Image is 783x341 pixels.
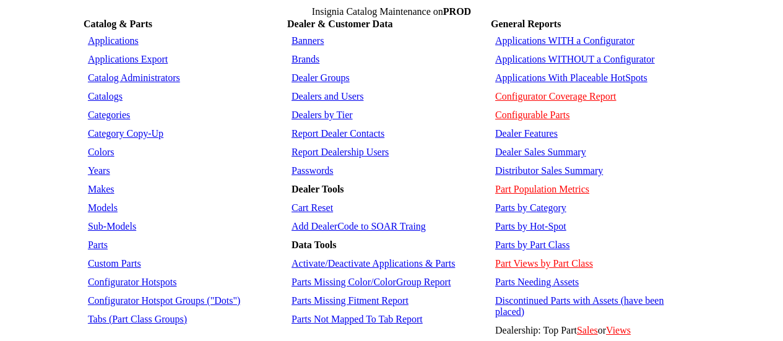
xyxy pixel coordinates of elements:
a: Catalogs [88,91,123,101]
a: Applications [88,35,139,46]
a: Sub-Models [88,221,136,231]
a: Parts Missing Color/ColorGroup Report [292,277,451,287]
a: Applications WITH a Configurator [495,35,634,46]
a: Dealer Features [495,128,558,139]
a: Applications WITHOUT a Configurator [495,54,655,64]
b: Catalog & Parts [84,19,152,29]
a: Makes [88,184,115,194]
a: Passwords [292,165,334,176]
a: Parts by Category [495,202,566,213]
a: Dealer Sales Summary [495,147,586,157]
a: Dealer Groups [292,72,350,83]
a: Add DealerCode to SOAR Traing [292,221,426,231]
a: Categories [88,110,130,120]
a: Colors [88,147,115,157]
a: Discontinued Parts with Assets (have been placed) [495,295,664,317]
a: Distributor Sales Summary [495,165,603,176]
a: Parts by Part Class [495,240,569,250]
a: Dealers by Tier [292,110,353,120]
td: Insignia Catalog Maintenance on [84,6,699,17]
a: Parts [88,240,108,250]
a: Parts Needing Assets [495,277,579,287]
a: Custom Parts [88,258,141,269]
a: Report Dealer Contacts [292,128,384,139]
b: Dealer & Customer Data [287,19,392,29]
a: Configurable Parts [495,110,569,120]
a: Part Population Metrics [495,184,589,194]
a: Configurator Hotspot Groups ("Dots") [88,295,240,306]
a: Category Copy-Up [88,128,163,139]
a: Parts Missing Fitment Report [292,295,409,306]
a: Banners [292,35,324,46]
a: Applications Export [88,54,168,64]
a: Brands [292,54,319,64]
a: Report Dealership Users [292,147,389,157]
a: Part Views by Part Class [495,258,593,269]
b: Dealer Tools [292,184,344,194]
td: Dealership: Top Part or [492,322,698,339]
a: Sales [577,325,598,335]
a: Dealers and Users [292,91,363,101]
a: Catalog Administrators [88,72,180,83]
a: Parts by Hot-Spot [495,221,566,231]
a: Cart Reset [292,202,333,213]
b: General Reports [491,19,561,29]
a: Tabs (Part Class Groups) [88,314,187,324]
a: Configurator Coverage Report [495,91,616,101]
a: Years [88,165,110,176]
a: Activate/Deactivate Applications & Parts [292,258,455,269]
a: Configurator Hotspots [88,277,177,287]
a: Views [606,325,631,335]
b: Data Tools [292,240,336,250]
a: Parts Not Mapped To Tab Report [292,314,423,324]
a: Models [88,202,118,213]
span: PROD [443,6,471,17]
a: Applications With Placeable HotSpots [495,72,647,83]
